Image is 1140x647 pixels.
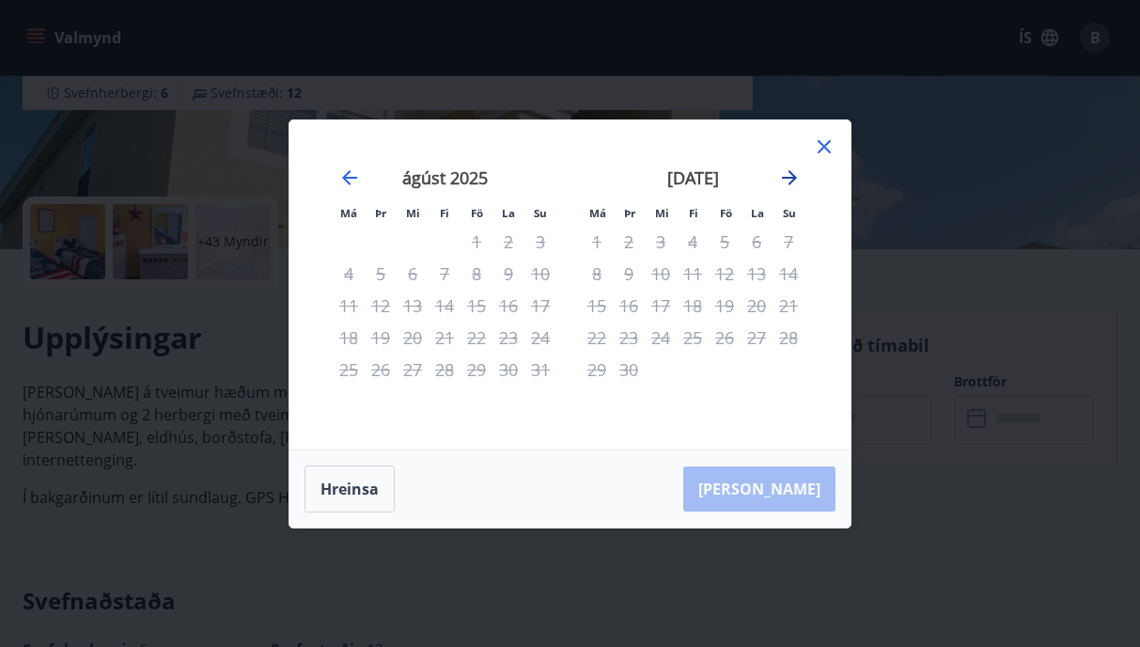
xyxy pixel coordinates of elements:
[613,354,645,386] td: Not available. þriðjudagur, 30. september 2025
[709,258,741,290] td: Not available. föstudagur, 12. september 2025
[581,322,613,354] td: Not available. mánudagur, 22. september 2025
[677,290,709,322] td: Not available. fimmtudagur, 18. september 2025
[333,354,365,386] td: Not available. mánudagur, 25. ágúst 2025
[461,258,492,290] td: Not available. föstudagur, 8. ágúst 2025
[365,290,397,322] td: Not available. þriðjudagur, 12. ágúst 2025
[492,354,524,386] td: Not available. laugardagur, 30. ágúst 2025
[312,143,828,427] div: Calendar
[613,322,645,354] td: Not available. þriðjudagur, 23. september 2025
[624,206,635,220] small: Þr
[709,322,741,354] td: Not available. föstudagur, 26. september 2025
[709,290,741,322] td: Not available. föstudagur, 19. september 2025
[397,258,429,290] td: Not available. miðvikudagur, 6. ágúst 2025
[429,290,461,322] td: Not available. fimmtudagur, 14. ágúst 2025
[406,206,420,220] small: Mi
[502,206,515,220] small: La
[524,322,556,354] td: Not available. sunnudagur, 24. ágúst 2025
[534,206,547,220] small: Su
[581,354,613,386] td: Not available. mánudagur, 29. september 2025
[645,322,677,354] td: Not available. miðvikudagur, 24. september 2025
[783,206,796,220] small: Su
[524,290,556,322] td: Not available. sunnudagur, 17. ágúst 2025
[741,258,773,290] td: Not available. laugardagur, 13. september 2025
[429,354,461,386] td: Not available. fimmtudagur, 28. ágúst 2025
[461,226,492,258] td: Not available. föstudagur, 1. ágúst 2025
[677,226,709,258] td: Not available. fimmtudagur, 4. september 2025
[365,258,397,290] td: Not available. þriðjudagur, 5. ágúst 2025
[645,290,677,322] td: Not available. miðvikudagur, 17. september 2025
[365,322,397,354] td: Not available. þriðjudagur, 19. ágúst 2025
[581,226,613,258] td: Not available. mánudagur, 1. september 2025
[375,206,386,220] small: Þr
[340,206,357,220] small: Má
[709,226,741,258] td: Not available. föstudagur, 5. september 2025
[461,290,492,322] td: Not available. föstudagur, 15. ágúst 2025
[645,226,677,258] td: Not available. miðvikudagur, 3. september 2025
[581,290,613,322] td: Not available. mánudagur, 15. september 2025
[524,226,556,258] td: Not available. sunnudagur, 3. ágúst 2025
[397,322,429,354] td: Not available. miðvikudagur, 20. ágúst 2025
[338,166,361,189] div: Move backward to switch to the previous month.
[751,206,764,220] small: La
[471,206,483,220] small: Fö
[365,354,397,386] td: Not available. þriðjudagur, 26. ágúst 2025
[655,206,669,220] small: Mi
[677,322,709,354] td: Not available. fimmtudagur, 25. september 2025
[778,166,801,189] div: Move forward to switch to the next month.
[492,290,524,322] td: Not available. laugardagur, 16. ágúst 2025
[613,290,645,322] td: Not available. þriðjudagur, 16. september 2025
[492,322,524,354] td: Not available. laugardagur, 23. ágúst 2025
[589,206,606,220] small: Má
[333,290,365,322] td: Not available. mánudagur, 11. ágúst 2025
[397,354,429,386] td: Not available. miðvikudagur, 27. ágúst 2025
[440,206,449,220] small: Fi
[741,322,773,354] td: Not available. laugardagur, 27. september 2025
[429,258,461,290] td: Not available. fimmtudagur, 7. ágúst 2025
[333,258,365,290] td: Not available. mánudagur, 4. ágúst 2025
[677,258,709,290] td: Not available. fimmtudagur, 11. september 2025
[773,290,804,322] td: Not available. sunnudagur, 21. september 2025
[613,258,645,290] td: Not available. þriðjudagur, 9. september 2025
[773,226,804,258] td: Not available. sunnudagur, 7. september 2025
[581,258,613,290] td: Not available. mánudagur, 8. september 2025
[461,354,492,386] td: Not available. föstudagur, 29. ágúst 2025
[613,226,645,258] td: Not available. þriðjudagur, 2. september 2025
[773,322,804,354] td: Not available. sunnudagur, 28. september 2025
[402,166,488,189] strong: ágúst 2025
[492,226,524,258] td: Not available. laugardagur, 2. ágúst 2025
[333,322,365,354] td: Not available. mánudagur, 18. ágúst 2025
[524,258,556,290] td: Not available. sunnudagur, 10. ágúst 2025
[667,166,719,189] strong: [DATE]
[397,290,429,322] td: Not available. miðvikudagur, 13. ágúst 2025
[773,258,804,290] td: Not available. sunnudagur, 14. september 2025
[645,258,677,290] td: Not available. miðvikudagur, 10. september 2025
[305,466,395,513] button: Hreinsa
[461,322,492,354] td: Not available. föstudagur, 22. ágúst 2025
[689,206,698,220] small: Fi
[741,290,773,322] td: Not available. laugardagur, 20. september 2025
[720,206,732,220] small: Fö
[429,322,461,354] td: Not available. fimmtudagur, 21. ágúst 2025
[524,354,556,386] td: Not available. sunnudagur, 31. ágúst 2025
[741,226,773,258] td: Not available. laugardagur, 6. september 2025
[492,258,524,290] td: Not available. laugardagur, 9. ágúst 2025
